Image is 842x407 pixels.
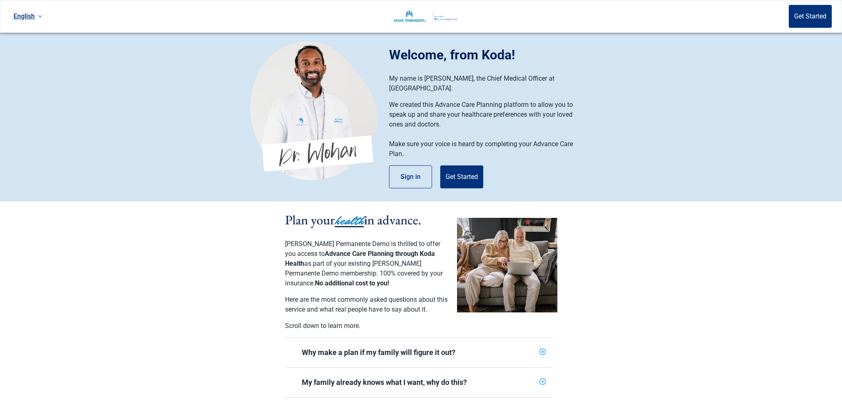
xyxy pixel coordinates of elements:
[285,295,449,314] p: Here are the most commonly asked questions about this service and what real people have to say ab...
[285,338,552,367] div: Why make a plan if my family will figure it out?
[389,100,584,129] p: We created this Advance Care Planning platform to allow you to speak up and share your healthcare...
[302,348,536,357] div: Why make a plan if my family will figure it out?
[315,279,389,287] span: No additional cost to you!
[285,250,435,267] span: Advance Care Planning through Koda Health
[440,165,483,188] button: Get Started
[457,218,557,312] img: Couple planning their healthcare together
[375,10,459,23] img: Koda Health
[302,378,536,387] div: My family already knows what I want, why do this?
[10,9,45,23] a: Current language: English
[539,378,546,385] span: plus-circle
[789,5,832,28] button: Get Started
[285,368,552,397] div: My family already knows what I want, why do this?
[285,211,335,228] span: Plan your
[335,212,364,230] span: health
[285,240,440,258] span: [PERSON_NAME] Permanente Demo is thrilled to offer you access to
[38,14,42,18] span: down
[285,260,443,287] span: as part of your existing [PERSON_NAME] Permanente Demo membership. 100% covered by your insurance.
[389,139,584,159] p: Make sure your voice is heard by completing your Advance Care Plan.
[539,348,546,355] span: plus-circle
[389,74,584,93] p: My name is [PERSON_NAME], the Chief Medical Officer at [GEOGRAPHIC_DATA].
[364,211,421,228] span: in advance.
[285,321,449,331] p: Scroll down to learn more.
[389,165,432,188] button: Sign in
[250,41,378,180] img: Koda Health
[389,45,592,65] h1: Welcome, from Koda!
